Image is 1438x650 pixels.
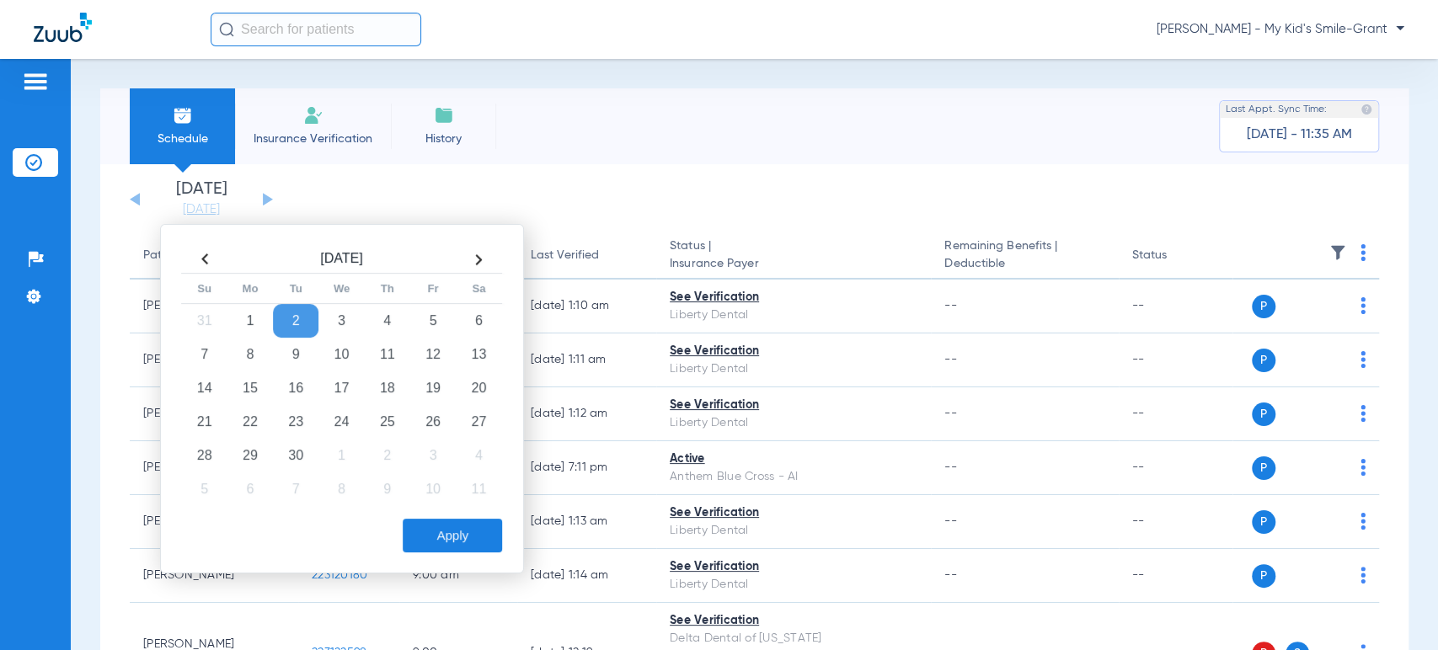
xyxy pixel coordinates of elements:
td: -- [1119,280,1232,333]
span: -- [944,408,957,419]
div: Liberty Dental [670,576,917,594]
span: 223120180 [312,569,367,581]
img: group-dot-blue.svg [1360,405,1366,422]
td: -- [1119,333,1232,387]
td: -- [1119,441,1232,495]
img: Search Icon [219,22,234,37]
span: Last Appt. Sync Time: [1226,101,1327,118]
th: [DATE] [227,246,456,274]
img: group-dot-blue.svg [1360,567,1366,583]
img: group-dot-blue.svg [1360,513,1366,530]
span: -- [944,300,957,312]
span: Insurance Payer [670,255,917,273]
span: P [1252,402,1275,426]
span: Schedule [142,131,222,147]
span: P [1252,349,1275,372]
div: Active [670,450,917,468]
td: [DATE] 7:11 PM [517,441,656,495]
span: -- [944,515,957,527]
img: History [434,105,454,125]
img: last sync help info [1360,104,1372,115]
div: Anthem Blue Cross - AI [670,468,917,486]
div: See Verification [670,612,917,630]
a: [DATE] [151,201,252,218]
span: [PERSON_NAME] - My Kid's Smile-Grant [1157,21,1404,38]
td: -- [1119,549,1232,603]
th: Status [1119,232,1232,280]
input: Search for patients [211,13,421,46]
div: Delta Dental of [US_STATE] [670,630,917,647]
td: -- [1119,495,1232,549]
td: [DATE] 1:14 AM [517,549,656,603]
div: Last Verified [531,247,643,264]
div: Patient Name [143,247,285,264]
img: group-dot-blue.svg [1360,244,1366,261]
img: Schedule [173,105,193,125]
iframe: Chat Widget [1354,569,1438,650]
div: Last Verified [531,247,599,264]
span: -- [944,569,957,581]
img: hamburger-icon [22,72,49,92]
td: [DATE] 1:10 AM [517,280,656,333]
span: Insurance Verification [248,131,378,147]
span: History [404,131,484,147]
th: Remaining Benefits | [931,232,1118,280]
img: Zuub Logo [34,13,92,42]
div: See Verification [670,289,917,306]
span: P [1252,510,1275,534]
span: -- [944,461,957,473]
div: Liberty Dental [670,414,917,432]
th: Status | [656,232,931,280]
span: -- [944,354,957,365]
div: See Verification [670,343,917,360]
div: Liberty Dental [670,522,917,540]
div: See Verification [670,558,917,576]
span: P [1252,564,1275,588]
div: Liberty Dental [670,360,917,378]
img: group-dot-blue.svg [1360,351,1366,368]
span: P [1252,456,1275,480]
img: group-dot-blue.svg [1360,459,1366,476]
span: P [1252,295,1275,318]
img: filter.svg [1329,244,1346,261]
div: Liberty Dental [670,306,917,324]
div: Patient Name [143,247,217,264]
td: [DATE] 1:11 AM [517,333,656,387]
span: Deductible [944,255,1104,273]
td: -- [1119,387,1232,441]
span: [DATE] - 11:35 AM [1247,126,1352,143]
img: Manual Insurance Verification [303,105,323,125]
td: [DATE] 1:13 AM [517,495,656,549]
div: See Verification [670,504,917,522]
td: [DATE] 1:12 AM [517,387,656,441]
td: 9:00 AM [399,549,517,603]
td: [PERSON_NAME] [130,549,298,603]
div: See Verification [670,397,917,414]
button: Apply [403,519,502,552]
img: group-dot-blue.svg [1360,297,1366,314]
li: [DATE] [151,181,252,218]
